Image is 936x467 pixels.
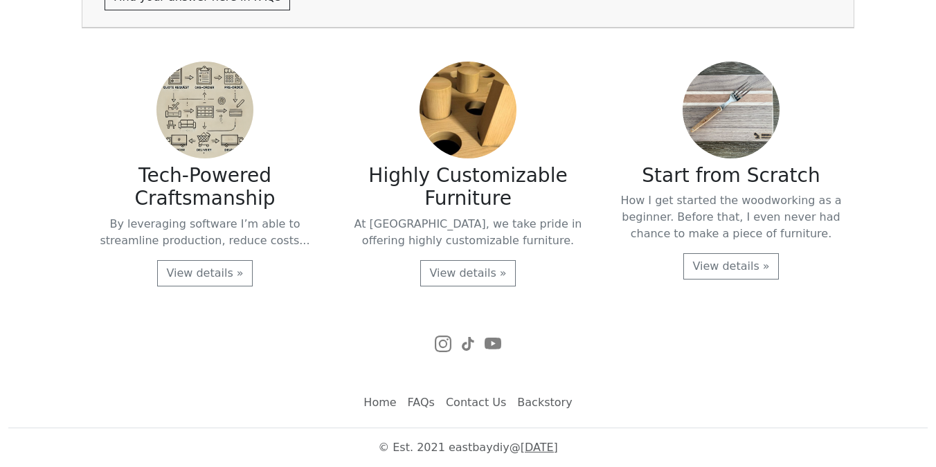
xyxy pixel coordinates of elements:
a: YouTube [485,331,501,356]
a: Backstory [512,389,577,416]
a: [DATE] [521,441,558,454]
p: By leveraging software I’m able to streamline production, reduce costs... [82,216,328,249]
a: Home [358,389,402,416]
a: View details » [420,260,515,286]
a: Instagram [435,331,451,356]
h3: Tech-Powered Craftsmanship [82,164,328,210]
a: View details » [157,260,252,286]
h3: Highly Customizable Furniture [345,164,591,210]
p: How I get started the woodworking as a beginner. Before that, I even never had chance to make a p... [608,192,854,242]
p: © Est. 2021 eastbaydiy @ [8,439,928,456]
img: Highly Customizable Furniture [420,62,516,158]
img: Start from Scratch [683,62,780,158]
img: Tech-Powered Craftsmanship [156,62,253,158]
a: Contact Us [440,389,512,416]
a: TikTok [460,331,476,356]
h3: Start from Scratch [608,164,854,187]
a: FAQs [402,389,440,416]
p: At [GEOGRAPHIC_DATA], we take pride in offering highly customizable furniture. [345,216,591,249]
a: View details » [683,253,778,280]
